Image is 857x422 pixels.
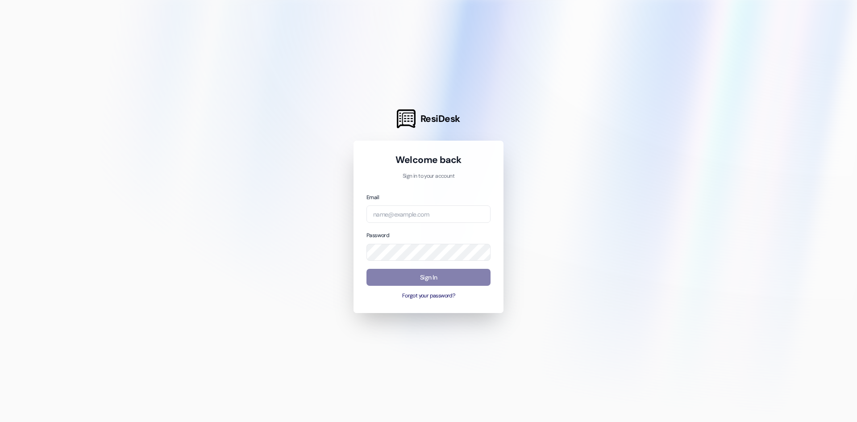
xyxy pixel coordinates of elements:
span: ResiDesk [420,113,460,125]
p: Sign in to your account [366,172,491,180]
img: ResiDesk Logo [397,109,416,128]
label: Password [366,232,389,239]
label: Email [366,194,379,201]
button: Sign In [366,269,491,286]
input: name@example.com [366,205,491,223]
button: Forgot your password? [366,292,491,300]
h1: Welcome back [366,154,491,166]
